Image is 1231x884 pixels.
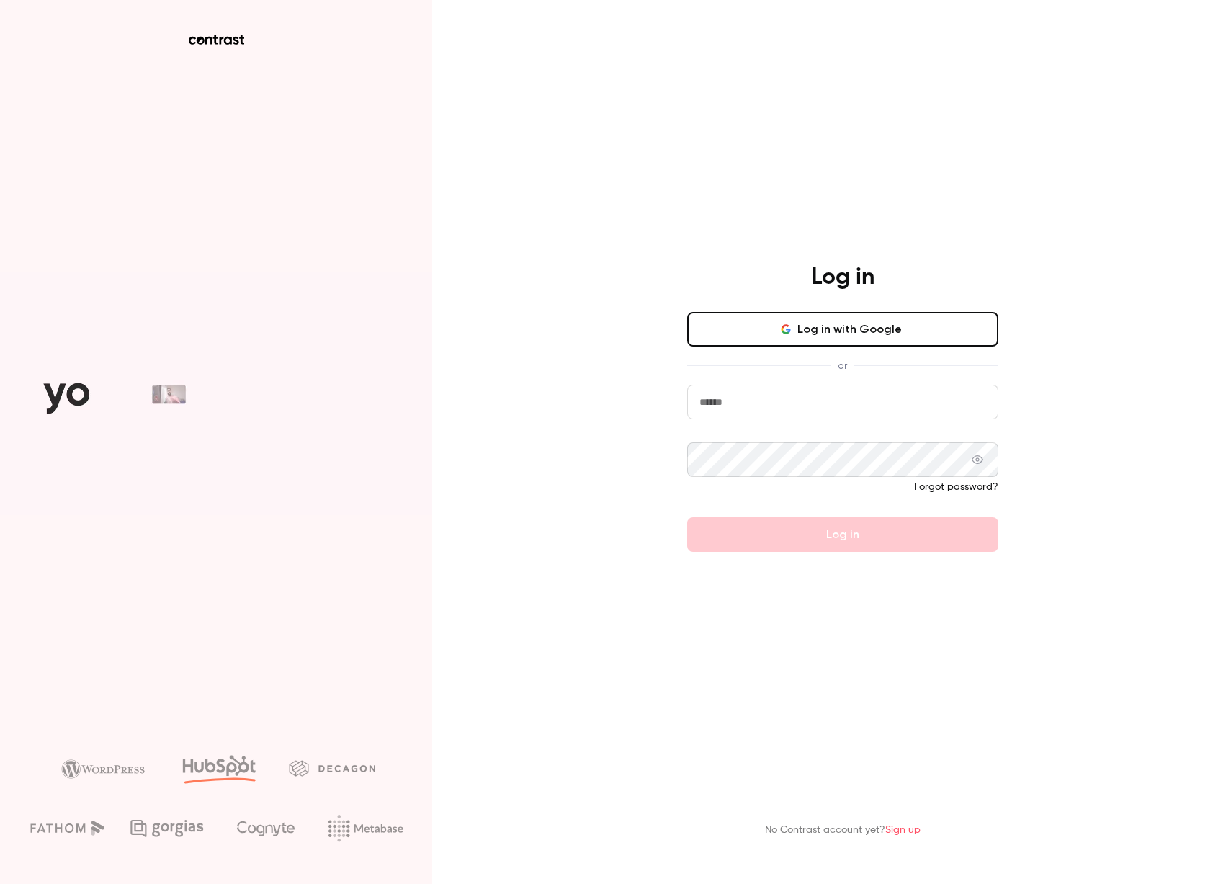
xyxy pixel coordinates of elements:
button: Log in with Google [687,312,998,347]
span: or [831,358,854,373]
h4: Log in [811,263,874,292]
a: Forgot password? [914,482,998,492]
p: No Contrast account yet? [765,823,921,838]
img: decagon [289,760,375,776]
a: Sign up [885,825,921,835]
